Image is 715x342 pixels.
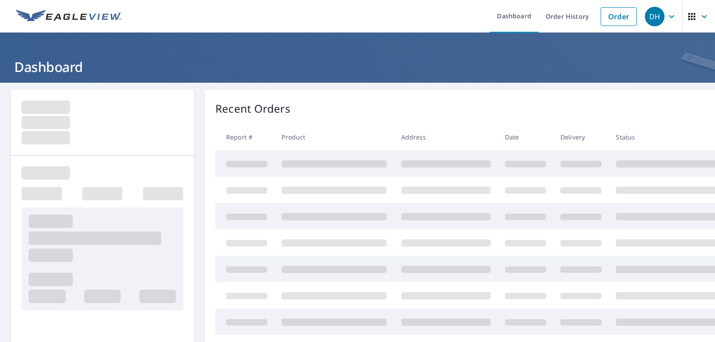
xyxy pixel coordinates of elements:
th: Date [498,124,553,150]
th: Product [274,124,394,150]
th: Address [394,124,498,150]
a: Order [601,7,637,26]
div: DH [645,7,665,26]
img: EV Logo [16,10,122,23]
p: Recent Orders [215,101,290,117]
h1: Dashboard [11,58,704,76]
th: Report # [215,124,274,150]
th: Delivery [553,124,609,150]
